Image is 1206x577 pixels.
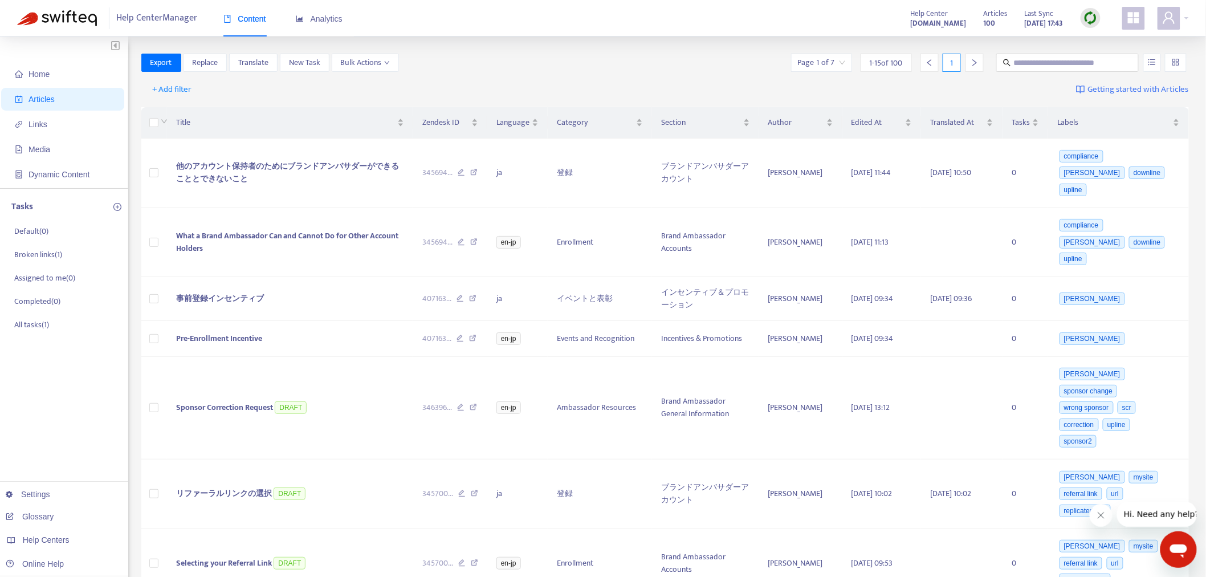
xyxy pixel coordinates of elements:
[851,235,889,249] span: [DATE] 11:13
[28,95,55,104] span: Articles
[176,116,396,129] span: Title
[141,54,181,72] button: Export
[1060,150,1103,162] span: compliance
[422,557,453,570] span: 345700 ...
[661,116,740,129] span: Section
[1012,116,1030,129] span: Tasks
[930,116,984,129] span: Translated At
[1060,385,1117,397] span: sponsor change
[117,7,198,29] span: Help Center Manager
[1148,58,1156,66] span: unordered-list
[6,512,54,521] a: Glossary
[1127,11,1140,25] span: appstore
[1060,471,1125,483] span: [PERSON_NAME]
[167,107,414,139] th: Title
[759,357,842,460] td: [PERSON_NAME]
[176,292,264,305] span: 事前登録インセンティブ
[930,166,971,179] span: [DATE] 10:50
[289,56,320,69] span: New Task
[11,200,33,214] p: Tasks
[1076,80,1189,99] a: Getting started with Articles
[1003,139,1048,208] td: 0
[280,54,329,72] button: New Task
[768,116,824,129] span: Author
[113,203,121,211] span: plus-circle
[548,107,653,139] th: Category
[17,10,97,26] img: Swifteq
[851,556,893,570] span: [DATE] 09:53
[487,139,548,208] td: ja
[1060,487,1102,500] span: referral link
[14,272,75,284] p: Assigned to me ( 0 )
[150,56,172,69] span: Export
[229,54,278,72] button: Translate
[176,487,272,500] span: リファーラルリンクの選択
[1129,236,1165,249] span: downline
[422,292,451,305] span: 407163 ...
[422,166,453,179] span: 345694 ...
[1003,107,1048,139] th: Tasks
[223,14,266,23] span: Content
[1060,166,1125,179] span: [PERSON_NAME]
[1060,418,1099,431] span: correction
[296,14,343,23] span: Analytics
[15,170,23,178] span: container
[759,107,842,139] th: Author
[14,319,49,331] p: All tasks ( 1 )
[759,139,842,208] td: [PERSON_NAME]
[422,116,469,129] span: Zendesk ID
[851,487,893,500] span: [DATE] 10:02
[911,7,948,20] span: Help Center
[548,139,653,208] td: 登録
[548,357,653,460] td: Ambassador Resources
[930,292,972,305] span: [DATE] 09:36
[1060,236,1125,249] span: [PERSON_NAME]
[548,208,653,278] td: Enrollment
[759,208,842,278] td: [PERSON_NAME]
[851,332,894,345] span: [DATE] 09:34
[851,292,894,305] span: [DATE] 09:34
[14,249,62,261] p: Broken links ( 1 )
[496,557,521,570] span: en-jp
[422,401,452,414] span: 346396 ...
[176,556,272,570] span: Selecting your Referral Link
[1060,332,1125,345] span: [PERSON_NAME]
[1088,83,1189,96] span: Getting started with Articles
[28,70,50,79] span: Home
[1003,357,1048,460] td: 0
[176,332,262,345] span: Pre-Enrollment Incentive
[192,56,218,69] span: Replace
[1117,502,1197,527] iframe: Message from company
[759,277,842,321] td: [PERSON_NAME]
[1118,401,1136,414] span: scr
[15,70,23,78] span: home
[153,83,192,96] span: + Add filter
[1003,460,1048,529] td: 0
[1025,17,1064,30] strong: [DATE] 17:43
[652,357,759,460] td: Brand Ambassador General Information
[23,535,70,545] span: Help Centers
[1060,540,1125,552] span: [PERSON_NAME]
[652,107,759,139] th: Section
[759,321,842,357] td: [PERSON_NAME]
[1107,487,1123,500] span: url
[238,56,268,69] span: Translate
[496,236,521,249] span: en-jp
[487,107,548,139] th: Language
[548,321,653,357] td: Events and Recognition
[984,17,996,30] strong: 100
[223,15,231,23] span: book
[28,170,89,179] span: Dynamic Content
[7,8,82,17] span: Hi. Need any help?
[1060,435,1097,448] span: sponsor2
[296,15,304,23] span: area-chart
[496,332,521,345] span: en-jp
[1129,540,1158,552] span: mysite
[161,118,168,125] span: down
[1083,11,1098,25] img: sync.dc5367851b00ba804db3.png
[1003,321,1048,357] td: 0
[652,139,759,208] td: ブランドアンバサダーアカウント
[176,229,399,255] span: What a Brand Ambassador Can and Cannot Do for Other Account Holders
[14,225,48,237] p: Default ( 0 )
[183,54,227,72] button: Replace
